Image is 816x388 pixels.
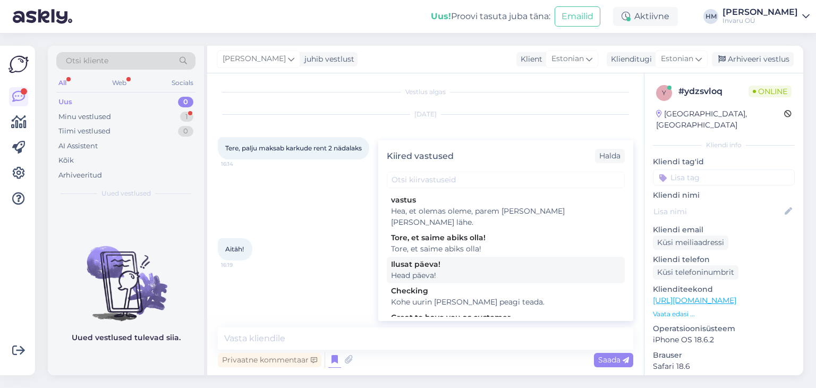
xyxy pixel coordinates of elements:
span: Aitäh! [225,245,244,253]
span: [PERSON_NAME] [223,53,286,65]
div: Arhiveeri vestlus [712,52,794,66]
div: HM [703,9,718,24]
span: Estonian [551,53,584,65]
div: Proovi tasuta juba täna: [431,10,550,23]
p: Kliendi tag'id [653,156,795,167]
img: No chats [48,227,204,323]
div: Kõik [58,155,74,166]
div: Klient [516,54,542,65]
div: 0 [178,126,193,137]
input: Lisa tag [653,170,795,185]
img: Askly Logo [8,54,29,74]
div: Tore, et saime abiks olla! [391,232,620,243]
div: Küsi meiliaadressi [653,235,728,250]
p: Kliendi nimi [653,190,795,201]
div: Hea, et olemas oleme, parem [PERSON_NAME] [PERSON_NAME] lähe. [391,206,620,228]
p: iPhone OS 18.6.2 [653,334,795,345]
div: Tiimi vestlused [58,126,110,137]
p: Vaata edasi ... [653,309,795,319]
span: y [662,89,666,97]
div: Kiired vastused [387,150,454,163]
div: Great to have you as customer [391,312,620,323]
div: Head päeva! [391,270,620,281]
div: 0 [178,97,193,107]
p: Uued vestlused tulevad siia. [72,332,181,343]
span: Estonian [661,53,693,65]
div: Halda [595,149,625,163]
div: Invaru OÜ [722,16,798,25]
div: Vestlus algas [218,87,633,97]
div: Kohe uurin [PERSON_NAME] peagi teada. [391,297,620,308]
button: Emailid [555,6,600,27]
div: Arhiveeritud [58,170,102,181]
b: Uus! [431,11,451,21]
div: 1 [180,112,193,122]
div: [PERSON_NAME] [722,8,798,16]
span: Otsi kliente [66,55,108,66]
div: Ilusat päeva! [391,259,620,270]
p: Kliendi telefon [653,254,795,265]
div: Tore, et saime abiks olla! [391,243,620,255]
div: Checking [391,285,620,297]
div: Klienditugi [607,54,652,65]
div: Kliendi info [653,140,795,150]
div: All [56,76,69,90]
p: Kliendi email [653,224,795,235]
div: [DATE] [218,109,633,119]
div: # ydzsvloq [678,85,749,98]
div: juhib vestlust [300,54,354,65]
p: Brauser [653,350,795,361]
div: Socials [169,76,195,90]
p: Operatsioonisüsteem [653,323,795,334]
span: Online [749,86,792,97]
p: Klienditeekond [653,284,795,295]
span: Saada [598,355,629,365]
input: Lisa nimi [653,206,783,217]
div: vastus [391,195,620,206]
span: 16:19 [221,261,261,269]
a: [PERSON_NAME]Invaru OÜ [722,8,810,25]
div: Küsi telefoninumbrit [653,265,738,280]
p: Safari 18.6 [653,361,795,372]
span: Tere, palju maksab karkude rent 2 nädalaks [225,144,362,152]
span: 16:14 [221,160,261,168]
a: [URL][DOMAIN_NAME] [653,296,736,305]
div: AI Assistent [58,141,98,151]
div: Aktiivne [613,7,678,26]
input: Otsi kiirvastuseid [387,172,625,188]
div: Privaatne kommentaar [218,353,321,367]
div: Web [110,76,129,90]
span: Uued vestlused [101,189,151,198]
div: Uus [58,97,72,107]
div: [GEOGRAPHIC_DATA], [GEOGRAPHIC_DATA] [656,108,784,131]
div: Minu vestlused [58,112,111,122]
